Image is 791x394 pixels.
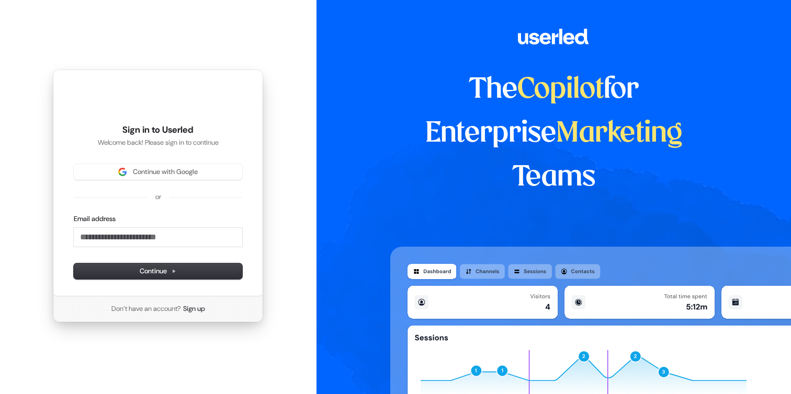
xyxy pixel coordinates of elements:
button: Continue [74,263,242,279]
button: Sign in with GoogleContinue with Google [74,164,242,180]
span: Marketing [556,120,683,147]
span: Don’t have an account? [111,304,181,314]
h1: The for Enterprise Teams [390,68,717,200]
img: Sign in with Google [118,168,127,176]
span: Copilot [517,76,604,103]
p: or [155,192,161,202]
h1: Sign in to Userled [74,124,242,136]
span: Continue [140,266,176,276]
a: Sign up [183,304,205,314]
span: Continue with Google [133,167,198,177]
p: Welcome back! Please sign in to continue [74,138,242,147]
label: Email address [74,214,116,224]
